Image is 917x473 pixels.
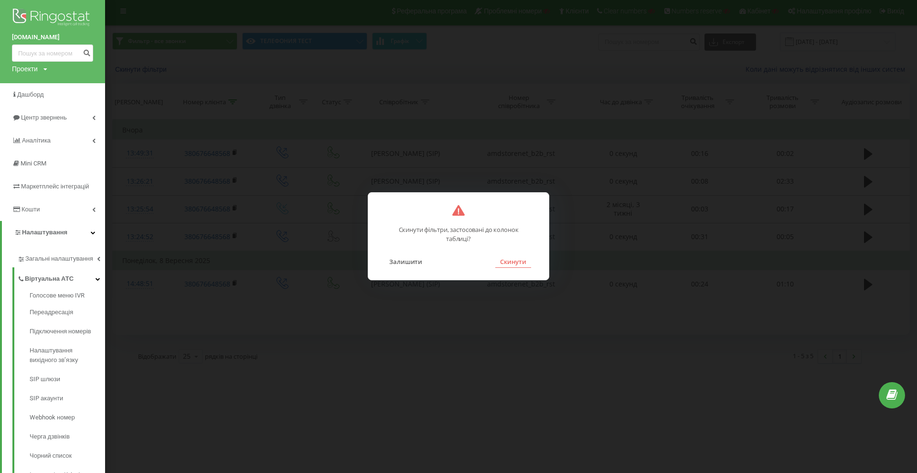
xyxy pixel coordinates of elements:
span: Підключення номерів [30,327,91,336]
a: Черга дзвінків [30,427,105,446]
a: Webhook номер [30,408,105,427]
span: Переадресація [30,308,73,317]
span: Маркетплейс інтеграцій [21,183,89,190]
a: [DOMAIN_NAME] [12,33,93,42]
span: Кошти [21,206,40,213]
a: Віртуальна АТС [17,267,105,287]
a: Голосове меню IVR [30,291,105,303]
span: Mini CRM [21,160,46,167]
span: Центр звернень [21,114,67,121]
span: Webhook номер [30,413,75,422]
a: Налаштування вихідного зв’язку [30,341,105,370]
input: Пошук за номером [12,44,93,62]
button: Скинути [495,255,531,268]
div: Проекти [12,64,38,74]
span: Дашборд [17,91,44,98]
span: Аналiтика [22,137,51,144]
span: Чорний список [30,451,72,461]
span: Черга дзвінків [30,432,70,441]
a: SIP шлюзи [30,370,105,389]
span: Голосове меню IVR [30,291,85,300]
a: Чорний список [30,446,105,465]
span: Налаштування [22,229,67,236]
a: Налаштування [2,221,105,244]
span: SIP шлюзи [30,374,60,384]
span: Налаштування вихідного зв’язку [30,346,100,365]
a: Переадресація [30,303,105,322]
img: Ringostat logo [12,6,93,30]
span: SIP акаунти [30,394,63,403]
a: SIP акаунти [30,389,105,408]
span: Віртуальна АТС [25,274,74,284]
span: Загальні налаштування [25,254,93,264]
a: Підключення номерів [30,322,105,341]
button: Залишити [384,255,427,268]
a: Загальні налаштування [17,247,105,267]
p: Скинути фільтри, застосовані до колонок таблиці? [394,216,523,243]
